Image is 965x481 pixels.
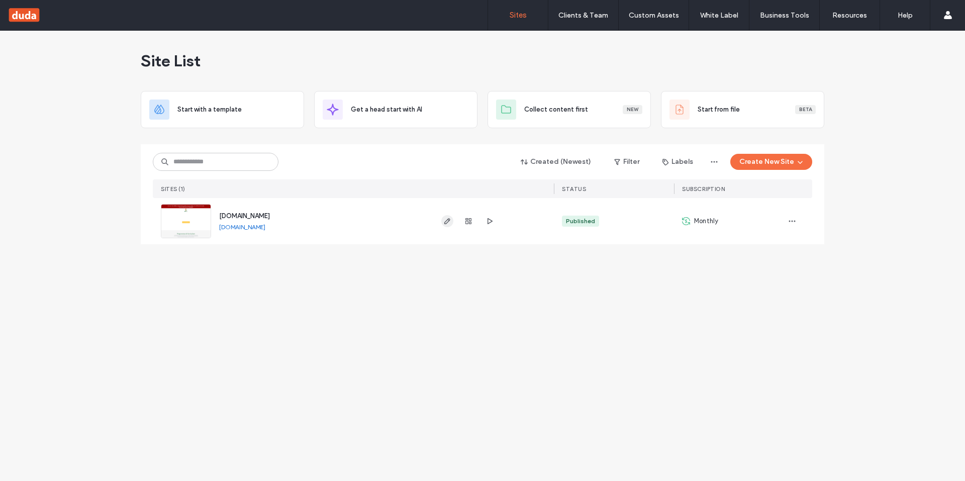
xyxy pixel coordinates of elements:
[219,223,265,231] a: [DOMAIN_NAME]
[698,105,740,115] span: Start from file
[623,105,642,114] div: New
[512,154,600,170] button: Created (Newest)
[730,154,812,170] button: Create New Site
[314,91,477,128] div: Get a head start with AI
[558,11,608,20] label: Clients & Team
[177,105,242,115] span: Start with a template
[351,105,422,115] span: Get a head start with AI
[629,11,679,20] label: Custom Assets
[566,217,595,226] div: Published
[141,51,201,71] span: Site List
[524,105,588,115] span: Collect content first
[682,185,725,193] span: SUBSCRIPTION
[760,11,809,20] label: Business Tools
[795,105,816,114] div: Beta
[832,11,867,20] label: Resources
[694,216,718,226] span: Monthly
[161,185,185,193] span: SITES (1)
[661,91,824,128] div: Start from fileBeta
[219,212,270,220] a: [DOMAIN_NAME]
[23,7,43,16] span: Help
[604,154,649,170] button: Filter
[653,154,702,170] button: Labels
[700,11,738,20] label: White Label
[898,11,913,20] label: Help
[562,185,586,193] span: STATUS
[488,91,651,128] div: Collect content firstNew
[141,91,304,128] div: Start with a template
[510,11,527,20] label: Sites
